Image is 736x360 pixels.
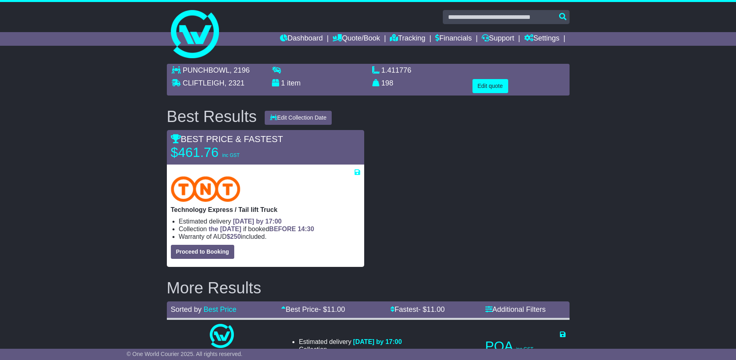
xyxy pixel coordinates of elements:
span: PUNCHBOWL [183,66,230,74]
span: 1 [281,79,285,87]
a: Financials [435,32,472,46]
p: Technology Express / Tail lift Truck [171,206,360,214]
span: © One World Courier 2025. All rights reserved. [127,351,243,357]
span: inc GST [222,153,239,158]
span: CLIFTLEIGH [183,79,225,87]
span: - $ [418,305,445,313]
img: TNT Domestic: Technology Express / Tail lift Truck [171,176,241,202]
button: Proceed to Booking [171,245,234,259]
p: $461.76 [171,144,271,161]
span: BEFORE [269,226,296,232]
a: Fastest- $11.00 [390,305,445,313]
img: One World Courier: Same Day Nationwide(quotes take 0.5-1 hour) [210,324,234,348]
span: - $ [318,305,345,313]
a: Additional Filters [485,305,546,313]
a: Dashboard [280,32,323,46]
span: if booked [209,226,314,232]
p: POA [485,338,566,354]
a: Quote/Book [333,32,380,46]
span: 198 [381,79,393,87]
span: 250 [230,233,241,240]
span: 1.411776 [381,66,412,74]
h2: More Results [167,279,570,297]
span: 11.00 [427,305,445,313]
li: Collection [179,225,360,233]
a: Settings [524,32,560,46]
span: $ [227,233,241,240]
a: Best Price [204,305,237,313]
span: inc GST [516,346,533,352]
span: [DATE] by 17:00 [233,218,282,225]
li: Collection [299,346,402,353]
span: [DATE] by 17:00 [353,338,402,345]
span: , 2196 [230,66,250,74]
span: Sorted by [171,305,202,313]
li: Estimated delivery [179,218,360,225]
button: Edit Collection Date [265,111,332,125]
li: Estimated delivery [299,338,402,346]
span: 11.00 [327,305,345,313]
span: BEST PRICE & FASTEST [171,134,283,144]
span: , 2321 [225,79,245,87]
div: Best Results [163,108,261,125]
a: Tracking [390,32,425,46]
a: Best Price- $11.00 [281,305,345,313]
span: item [287,79,301,87]
button: Edit quote [472,79,508,93]
span: the [DATE] [209,226,241,232]
a: Support [482,32,514,46]
span: 14:30 [298,226,314,232]
li: Warranty of AUD included. [179,233,360,240]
